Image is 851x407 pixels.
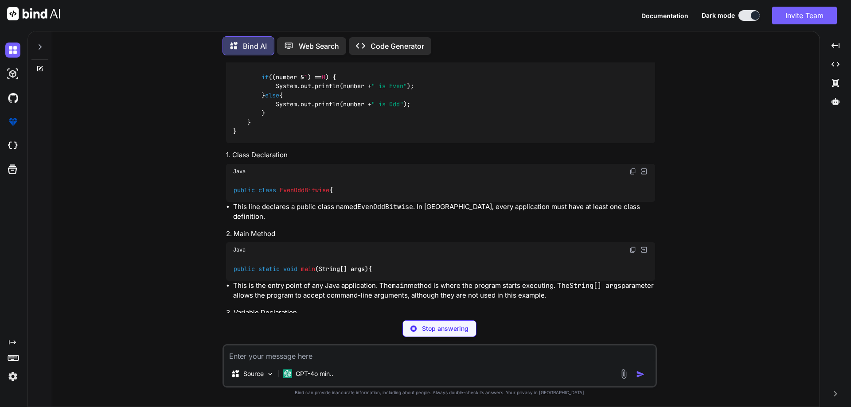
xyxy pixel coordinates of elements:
img: copy [629,168,636,175]
img: Bind AI [7,7,60,20]
code: { [233,264,373,274]
h4: 1. Class Declaration [226,150,655,160]
p: Stop answering [422,324,468,333]
span: (String[] args) [315,265,368,273]
h4: 3. Variable Declaration [226,308,655,318]
span: class [258,186,276,194]
p: Web Search [299,41,339,51]
img: premium [5,114,20,129]
span: static [258,265,280,273]
span: Java [233,246,246,253]
button: Invite Team [772,7,837,24]
span: public [234,186,255,194]
p: Code Generator [371,41,424,51]
span: 1 [304,73,308,81]
span: class [258,55,276,63]
span: 4 [517,55,521,63]
span: = [510,55,514,63]
button: Documentation [641,11,688,20]
span: public [234,265,255,273]
span: else [265,91,279,99]
span: " is Odd" [371,100,403,108]
h4: 2. Main Method [226,229,655,239]
li: This line declares a public class named . In [GEOGRAPHIC_DATA], every application must have at le... [233,202,655,222]
span: main [400,55,414,63]
span: static [358,55,379,63]
span: if [262,73,269,81]
p: Bind AI [243,41,267,51]
li: This is the entry point of any Java application. The method is where the program starts executing... [233,281,655,301]
span: Java [233,168,246,175]
span: public [333,55,354,63]
img: darkChat [5,43,20,58]
span: // Example number [524,55,585,63]
code: { { ; ((number & ) == ) { System.out.println(number + ); } { System.out.println(number + ); } } } [233,54,585,136]
code: String[] args [570,281,621,290]
img: settings [5,369,20,384]
img: Open in Browser [640,167,648,175]
span: main [301,265,315,273]
img: githubDark [5,90,20,105]
img: darkAi-studio [5,66,20,81]
span: public [234,55,255,63]
span: EvenOddBitwise [280,186,329,194]
img: GPT-4o mini [283,369,292,378]
code: main [392,281,408,290]
span: " is Even" [371,82,407,90]
span: (String[] args) [414,55,468,63]
span: number [485,55,507,63]
span: 0 [322,73,325,81]
img: icon [636,370,645,379]
p: Source [243,369,264,378]
code: EvenOddBitwise [357,202,413,211]
p: GPT-4o min.. [296,369,333,378]
span: void [283,265,297,273]
code: { [233,186,334,195]
img: Pick Models [266,370,274,378]
span: EvenOddBitwise [280,55,329,63]
span: void [383,55,397,63]
img: attachment [619,369,629,379]
span: Documentation [641,12,688,19]
span: Dark mode [702,11,735,20]
img: Open in Browser [640,246,648,254]
img: copy [629,246,636,253]
span: int [471,55,482,63]
p: Bind can provide inaccurate information, including about people. Always double-check its answers.... [223,389,657,396]
img: cloudideIcon [5,138,20,153]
